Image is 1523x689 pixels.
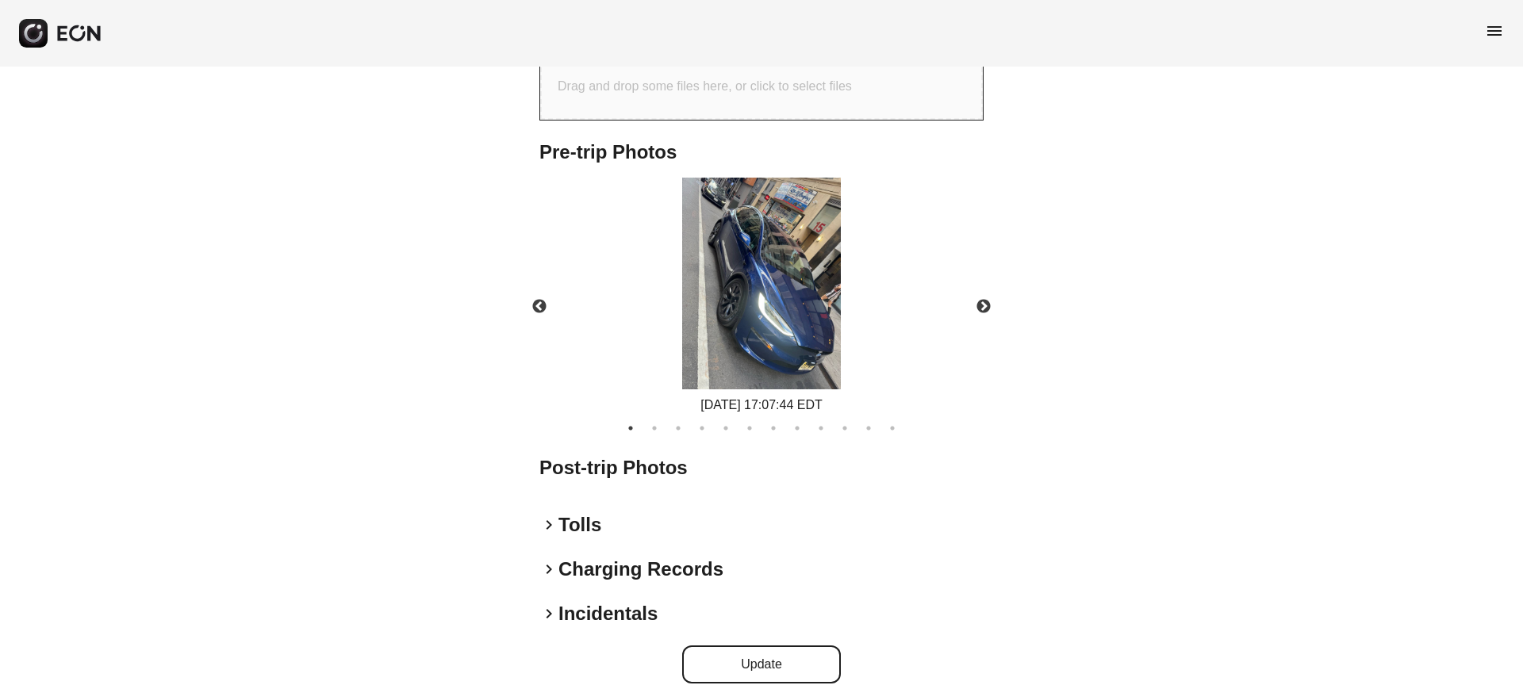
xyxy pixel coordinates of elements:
button: 5 [718,420,734,436]
button: 11 [861,420,877,436]
span: keyboard_arrow_right [539,604,558,623]
h2: Incidentals [558,601,658,626]
div: [DATE] 17:07:44 EDT [682,396,841,415]
button: 4 [694,420,710,436]
h2: Tolls [558,512,601,538]
button: 6 [742,420,758,436]
button: 2 [646,420,662,436]
span: menu [1485,21,1504,40]
button: 9 [813,420,829,436]
button: 1 [623,420,639,436]
button: 8 [789,420,805,436]
h2: Post-trip Photos [539,455,984,480]
span: keyboard_arrow_right [539,515,558,534]
button: 3 [670,420,686,436]
button: 10 [837,420,853,436]
button: 12 [884,420,900,436]
button: 7 [765,420,781,436]
h2: Pre-trip Photos [539,140,984,165]
h2: Charging Records [558,557,723,582]
span: keyboard_arrow_right [539,560,558,579]
button: Next [956,279,1011,335]
img: https://fastfleet.me/rails/active_storage/blobs/redirect/eyJfcmFpbHMiOnsibWVzc2FnZSI6IkJBaHBBODlr... [682,178,841,389]
p: Drag and drop some files here, or click to select files [558,77,852,96]
button: Previous [512,279,567,335]
button: Update [682,645,841,683]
